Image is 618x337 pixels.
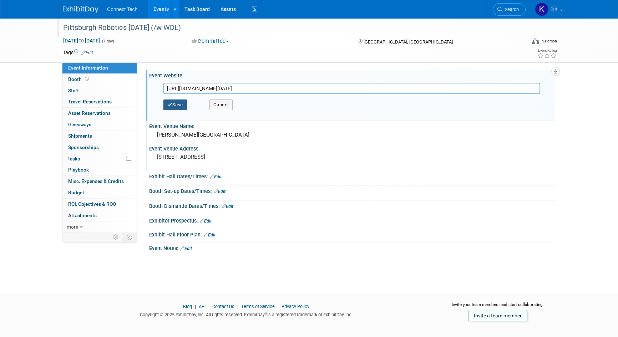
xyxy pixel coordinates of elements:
[222,204,233,209] a: Edit
[68,190,84,195] span: Budget
[78,38,85,44] span: to
[62,221,137,233] a: more
[493,3,526,16] a: Search
[163,99,187,110] button: Save
[107,6,137,12] span: Connect Tech
[67,156,80,162] span: Tasks
[68,201,116,207] span: ROI, Objectives & ROO
[483,37,557,48] div: Event Format
[83,76,90,82] span: Booth not reserved yet
[68,110,111,116] span: Asset Reservations
[62,119,137,130] a: Giveaways
[62,85,137,96] a: Staff
[180,246,192,251] a: Edit
[209,99,233,110] button: Cancel
[63,37,100,44] span: [DATE] [DATE]
[183,304,192,309] a: Blog
[62,153,137,164] a: Tasks
[282,304,309,309] a: Privacy Policy
[532,38,539,44] img: Format-Inperson.png
[502,7,519,12] span: Search
[265,312,267,316] sup: ®
[62,74,137,85] a: Booth
[63,49,93,56] td: Tags
[62,96,137,107] a: Travel Reservations
[62,62,137,73] a: Event Information
[68,133,92,139] span: Shipments
[212,304,234,309] a: Contact Us
[193,304,198,309] span: |
[149,215,555,225] div: Exhibitor Prospectus:
[149,70,555,79] div: Event Website:
[61,21,515,34] div: Pittsburgh Robotics [DATE] (/w WDL)
[62,131,137,142] a: Shipments
[537,49,557,52] div: Event Rating
[68,213,97,218] span: Attachments
[157,154,310,160] pre: [STREET_ADDRESS]
[67,224,78,230] span: more
[68,76,90,82] span: Booth
[276,304,280,309] span: |
[63,310,430,318] div: Copyright © 2025 ExhibitDay, Inc. All rights reserved. ExhibitDay is a registered trademark of Ex...
[122,233,137,242] td: Toggle Event Tabs
[163,83,540,94] input: Enter URL
[189,37,232,45] button: Committed
[62,199,137,210] a: ROI, Objectives & ROO
[62,108,137,119] a: Asset Reservations
[235,304,240,309] span: |
[68,144,99,150] span: Sponsorships
[62,210,137,221] a: Attachments
[81,50,93,55] a: Edit
[149,121,555,130] div: Event Venue Name:
[149,171,555,180] div: Exhibit Hall Dates/Times:
[540,39,557,44] div: In-Person
[68,178,124,184] span: Misc. Expenses & Credits
[101,39,114,44] span: (1 day)
[214,189,226,194] a: Edit
[204,233,216,238] a: Edit
[363,39,452,45] span: [GEOGRAPHIC_DATA], [GEOGRAPHIC_DATA]
[110,233,122,242] td: Personalize Event Tab Strip
[149,186,555,195] div: Booth Set-up Dates/Times:
[62,142,137,153] a: Sponsorships
[68,65,108,71] span: Event Information
[440,302,556,312] div: Invite your team members and start collaborating:
[62,187,137,198] a: Budget
[200,219,212,224] a: Edit
[149,201,555,210] div: Booth Dismantle Dates/Times:
[68,99,112,104] span: Travel Reservations
[149,229,555,239] div: Exhibit Hall Floor Plan:
[210,174,222,179] a: Edit
[535,2,548,16] img: Kara Price
[68,167,89,173] span: Playbook
[63,6,98,13] img: ExhibitDay
[62,176,137,187] a: Misc. Expenses & Credits
[62,164,137,175] a: Playbook
[149,143,555,152] div: Event Venue Address:
[199,304,206,309] a: API
[241,304,275,309] a: Terms of Service
[154,129,550,141] div: [PERSON_NAME][GEOGRAPHIC_DATA]
[68,88,79,93] span: Staff
[468,310,527,321] a: Invite a team member
[207,304,211,309] span: |
[68,122,91,127] span: Giveaways
[149,243,555,252] div: Event Notes:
